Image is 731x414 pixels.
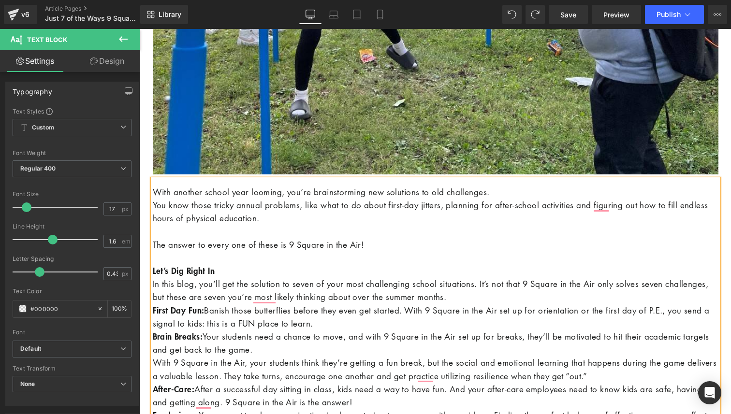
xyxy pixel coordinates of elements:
input: Color [30,303,92,314]
a: Preview [592,5,641,24]
div: Open Intercom Messenger [698,381,721,404]
a: Desktop [299,5,322,24]
a: Article Pages [45,5,156,13]
b: Custom [32,124,54,132]
a: Mobile [368,5,392,24]
a: Laptop [322,5,345,24]
b: Fundraisers: [13,380,59,392]
div: % [108,300,131,317]
button: Redo [526,5,545,24]
div: Font Size [13,191,132,198]
b: Regular 400 [20,165,56,172]
button: Undo [502,5,522,24]
span: Publish [657,11,681,18]
span: Text Block [27,36,67,43]
a: Design [72,50,142,72]
span: px [122,271,130,277]
p: With another school year looming, you’re brainstorming new solutions to old challenges. [13,157,579,170]
p: Banish those butterflies before they even get started. With 9 Square in the Air set up for orient... [13,275,579,301]
p: Your students need a chance to move, and with 9 Square in the Air set up for breaks, they’ll be m... [13,301,579,327]
iframe: To enrich screen reader interactions, please activate Accessibility in Grammarly extension settings [140,29,731,414]
div: v6 [19,8,31,21]
div: Text Styles [13,107,132,115]
p: With 9 Square in the Air, your students think they’re getting a fun break, but the social and emo... [13,327,579,353]
i: Default [20,345,41,353]
span: Save [560,10,576,20]
b: After-Care: [13,354,55,366]
span: Just 7 of the Ways 9 Square in the Air Helps Your School (And Teachers!) [45,14,138,22]
b: Let’s Dig Right In [13,236,75,247]
p: The answer to every one of these is 9 Square in the Air! [13,209,579,222]
span: Preview [603,10,629,20]
span: Library [159,10,181,19]
div: Font Weight [13,150,132,157]
b: None [20,380,35,387]
div: Text Transform [13,365,132,372]
span: em [122,238,130,244]
div: Line Height [13,223,132,230]
div: Font [13,329,132,336]
a: Tablet [345,5,368,24]
div: Letter Spacing [13,256,132,262]
button: More [708,5,727,24]
div: Text Color [13,288,132,295]
p: After a successful day sitting in class, kids need a way to have fun. And your after-care employe... [13,354,579,380]
p: You know those tricky annual problems, like what to do about first-day jitters, planning for afte... [13,170,579,196]
p: In this blog, you’ll get the solution to seven of your most challenging school situations. It’s n... [13,248,579,274]
button: Publish [645,5,704,24]
a: New Library [140,5,188,24]
a: v6 [4,5,37,24]
b: First Day Fun: [13,275,65,287]
span: px [122,206,130,212]
b: Brain Breaks: [13,301,63,313]
div: Typography [13,82,52,96]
